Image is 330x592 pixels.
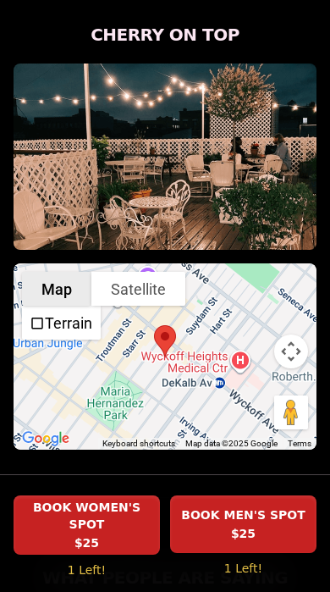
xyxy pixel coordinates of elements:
img: Cherry on Top [14,64,316,250]
span: BOOK MEN'S SPOT [178,506,308,523]
li: Terrain [24,307,99,338]
button: Show street map [22,272,91,306]
label: Terrain [45,314,92,332]
span: Map data ©2025 Google [185,439,278,448]
button: Show satellite imagery [91,272,185,306]
img: Google [18,428,74,450]
span: BOOK WOMEN'S SPOT [14,499,160,533]
span: 1 Left! [68,562,106,578]
span: $25 [74,534,99,551]
button: Keyboard shortcuts [102,438,175,450]
span: $25 [231,525,256,542]
a: Terms (opens in new tab) [288,439,311,448]
button: BOOK WOMEN'S SPOT - 1 Left! [14,495,160,555]
span: 1 Left! [224,560,262,577]
h2: Cherry on Top [14,23,316,47]
button: BOOK MEN'S SPOT - 1 Left! [170,495,316,553]
ul: Show street map [22,306,101,340]
a: Open this area in Google Maps (opens a new window) [18,428,74,450]
button: Map camera controls [274,335,308,368]
button: Drag Pegman onto the map to open Street View [274,396,308,429]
